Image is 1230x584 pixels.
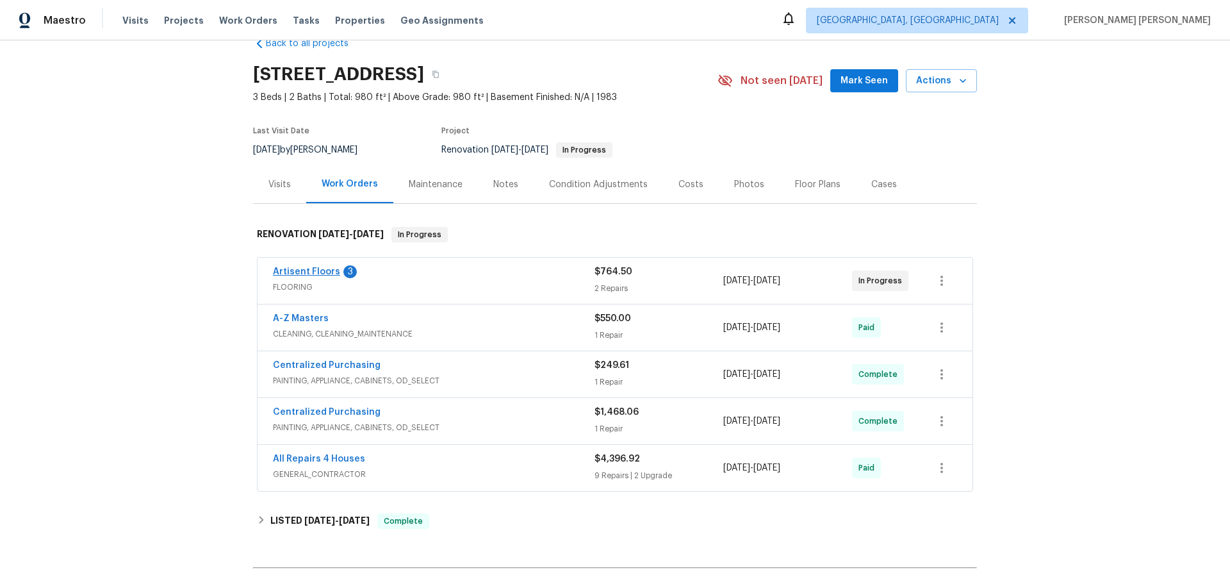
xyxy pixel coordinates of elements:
[409,178,463,191] div: Maintenance
[723,321,780,334] span: -
[270,513,370,529] h6: LISTED
[491,146,548,154] span: -
[594,361,629,370] span: $249.61
[858,274,907,287] span: In Progress
[741,74,823,87] span: Not seen [DATE]
[393,228,447,241] span: In Progress
[318,229,349,238] span: [DATE]
[594,422,723,435] div: 1 Repair
[594,314,631,323] span: $550.00
[723,417,750,426] span: [DATE]
[253,68,424,81] h2: [STREET_ADDRESS]
[253,127,309,135] span: Last Visit Date
[723,323,750,332] span: [DATE]
[273,374,594,387] span: PAINTING, APPLIANCE, CABINETS, OD_SELECT
[273,455,365,463] a: All Repairs 4 Houses
[858,321,880,334] span: Paid
[253,91,717,104] span: 3 Beds | 2 Baths | Total: 980 ft² | Above Grade: 980 ft² | Basement Finished: N/A | 1983
[734,178,764,191] div: Photos
[723,368,780,381] span: -
[322,178,378,190] div: Work Orders
[253,142,373,158] div: by [PERSON_NAME]
[753,463,780,472] span: [DATE]
[521,146,548,154] span: [DATE]
[753,323,780,332] span: [DATE]
[293,16,320,25] span: Tasks
[594,267,632,276] span: $764.50
[400,14,484,27] span: Geo Assignments
[441,127,470,135] span: Project
[273,281,594,294] span: FLOORING
[441,146,612,154] span: Renovation
[318,229,384,238] span: -
[916,73,967,89] span: Actions
[273,361,381,370] a: Centralized Purchasing
[44,14,86,27] span: Maestro
[753,370,780,379] span: [DATE]
[723,415,780,428] span: -
[253,506,977,537] div: LISTED [DATE]-[DATE]Complete
[273,468,594,481] span: GENERAL_CONTRACTOR
[253,146,280,154] span: [DATE]
[304,516,335,525] span: [DATE]
[379,515,428,528] span: Complete
[858,368,903,381] span: Complete
[830,69,898,93] button: Mark Seen
[1059,14,1211,27] span: [PERSON_NAME] [PERSON_NAME]
[594,469,723,482] div: 9 Repairs | 2 Upgrade
[273,267,340,276] a: Artisent Floors
[304,516,370,525] span: -
[871,178,897,191] div: Cases
[335,14,385,27] span: Properties
[594,376,723,388] div: 1 Repair
[424,63,447,86] button: Copy Address
[339,516,370,525] span: [DATE]
[594,455,640,463] span: $4,396.92
[343,265,357,278] div: 3
[678,178,703,191] div: Costs
[723,463,750,472] span: [DATE]
[122,14,149,27] span: Visits
[253,37,376,50] a: Back to all projects
[557,146,611,154] span: In Progress
[273,408,381,417] a: Centralized Purchasing
[493,178,518,191] div: Notes
[840,73,888,89] span: Mark Seen
[164,14,204,27] span: Projects
[549,178,648,191] div: Condition Adjustments
[858,415,903,428] span: Complete
[753,417,780,426] span: [DATE]
[817,14,999,27] span: [GEOGRAPHIC_DATA], [GEOGRAPHIC_DATA]
[219,14,277,27] span: Work Orders
[273,314,329,323] a: A-Z Masters
[268,178,291,191] div: Visits
[273,421,594,434] span: PAINTING, APPLIANCE, CABINETS, OD_SELECT
[273,328,594,340] span: CLEANING, CLEANING_MAINTENANCE
[723,276,750,285] span: [DATE]
[723,462,780,474] span: -
[723,370,750,379] span: [DATE]
[594,329,723,342] div: 1 Repair
[723,274,780,287] span: -
[594,282,723,295] div: 2 Repairs
[257,227,384,242] h6: RENOVATION
[906,69,977,93] button: Actions
[253,214,977,255] div: RENOVATION [DATE]-[DATE]In Progress
[795,178,840,191] div: Floor Plans
[353,229,384,238] span: [DATE]
[858,462,880,474] span: Paid
[753,276,780,285] span: [DATE]
[594,408,639,417] span: $1,468.06
[491,146,518,154] span: [DATE]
